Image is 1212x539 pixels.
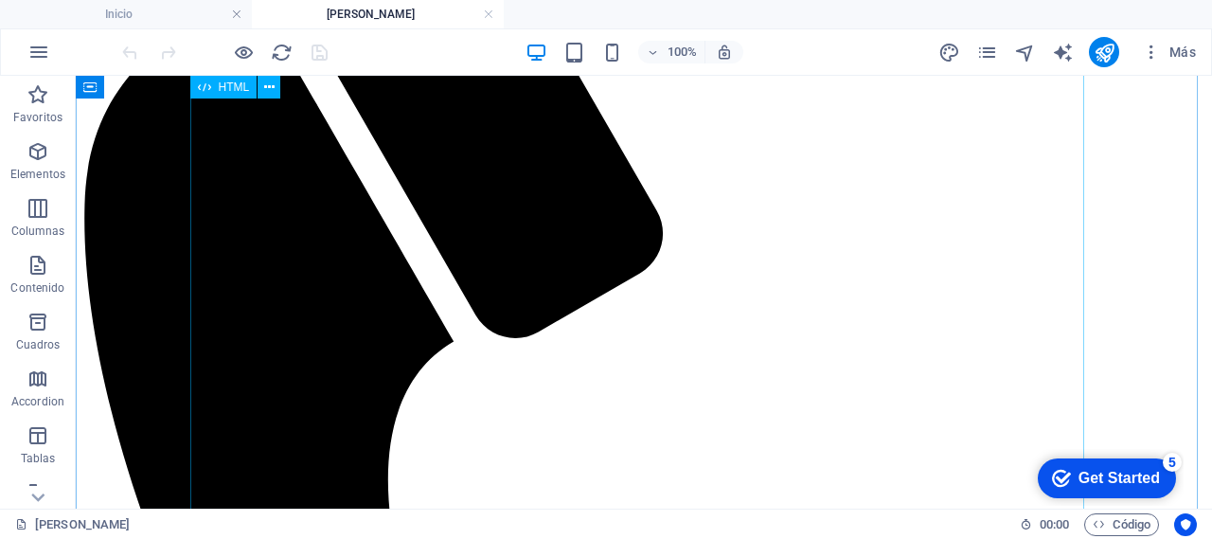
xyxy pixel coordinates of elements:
[716,44,733,61] i: Al redimensionar, ajustar el nivel de zoom automáticamente para ajustarse al dispositivo elegido.
[1040,513,1069,536] span: 00 00
[1013,41,1036,63] button: navigator
[252,4,504,25] h4: [PERSON_NAME]
[638,41,705,63] button: 100%
[1093,513,1150,536] span: Código
[1053,517,1056,531] span: :
[10,167,65,182] p: Elementos
[1051,41,1074,63] button: text_generator
[270,41,293,63] button: reload
[1142,43,1196,62] span: Más
[1084,513,1159,536] button: Código
[1094,42,1115,63] i: Publicar
[937,41,960,63] button: design
[975,41,998,63] button: pages
[1089,37,1119,67] button: publish
[1174,513,1197,536] button: Usercentrics
[140,4,159,23] div: 5
[1134,37,1203,67] button: Más
[15,513,130,536] a: Haz clic para cancelar la selección y doble clic para abrir páginas
[667,41,697,63] h6: 100%
[21,451,56,466] p: Tablas
[938,42,960,63] i: Diseño (Ctrl+Alt+Y)
[1052,42,1074,63] i: AI Writer
[1014,42,1036,63] i: Navegador
[13,110,62,125] p: Favoritos
[56,21,137,38] div: Get Started
[976,42,998,63] i: Páginas (Ctrl+Alt+S)
[11,394,64,409] p: Accordion
[10,280,64,296] p: Contenido
[11,224,65,239] p: Columnas
[15,9,153,49] div: Get Started 5 items remaining, 0% complete
[16,337,61,352] p: Cuadros
[1020,513,1070,536] h6: Tiempo de la sesión
[219,81,250,93] span: HTML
